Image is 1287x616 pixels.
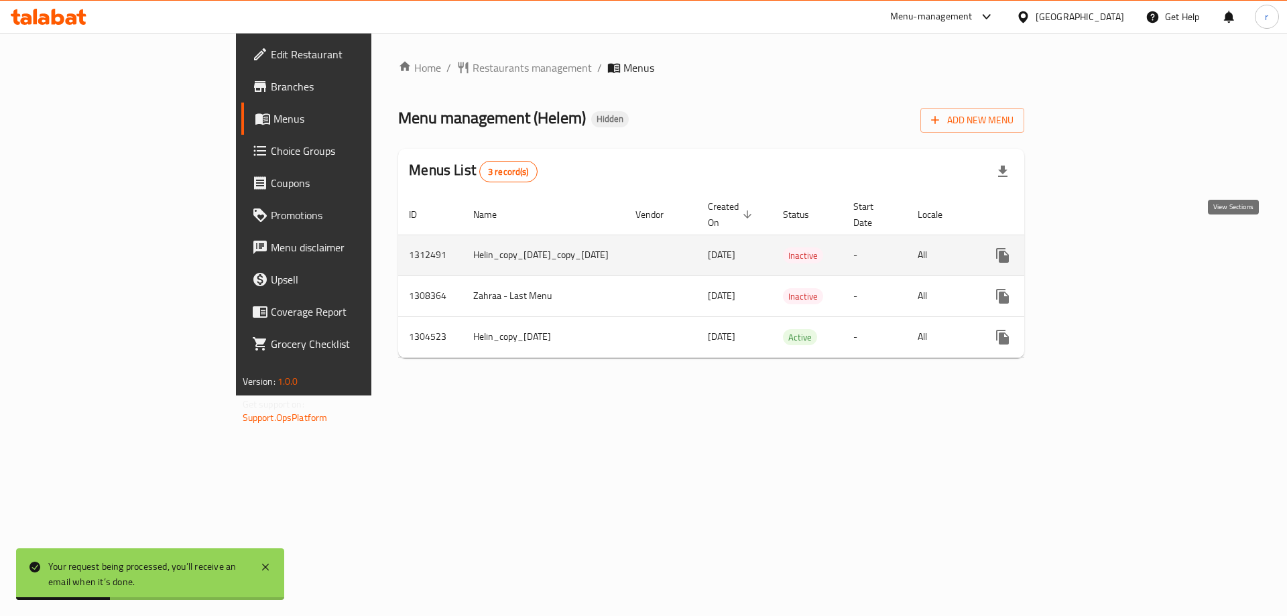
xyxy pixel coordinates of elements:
[241,103,451,135] a: Menus
[271,239,440,255] span: Menu disclaimer
[783,247,823,263] div: Inactive
[853,198,891,231] span: Start Date
[463,275,625,316] td: Zahraa - Last Menu
[409,206,434,223] span: ID
[241,70,451,103] a: Branches
[783,248,823,263] span: Inactive
[463,316,625,357] td: Helin_copy_[DATE]
[241,296,451,328] a: Coverage Report
[241,199,451,231] a: Promotions
[591,111,629,127] div: Hidden
[273,111,440,127] span: Menus
[1019,321,1051,353] button: Change Status
[271,304,440,320] span: Coverage Report
[241,135,451,167] a: Choice Groups
[987,321,1019,353] button: more
[271,207,440,223] span: Promotions
[907,275,976,316] td: All
[708,287,735,304] span: [DATE]
[708,328,735,345] span: [DATE]
[271,143,440,159] span: Choice Groups
[473,206,514,223] span: Name
[843,275,907,316] td: -
[271,78,440,95] span: Branches
[708,198,756,231] span: Created On
[463,235,625,275] td: Helin_copy_[DATE]_copy_[DATE]
[271,336,440,352] span: Grocery Checklist
[278,373,298,390] span: 1.0.0
[1019,280,1051,312] button: Change Status
[843,316,907,357] td: -
[987,239,1019,271] button: more
[398,103,586,133] span: Menu management ( Helem )
[271,175,440,191] span: Coupons
[1036,9,1124,24] div: [GEOGRAPHIC_DATA]
[241,167,451,199] a: Coupons
[920,108,1024,133] button: Add New Menu
[635,206,681,223] span: Vendor
[987,156,1019,188] div: Export file
[843,235,907,275] td: -
[1019,239,1051,271] button: Change Status
[907,316,976,357] td: All
[480,166,537,178] span: 3 record(s)
[591,113,629,125] span: Hidden
[241,263,451,296] a: Upsell
[783,330,817,345] span: Active
[479,161,538,182] div: Total records count
[1265,9,1268,24] span: r
[783,289,823,304] span: Inactive
[473,60,592,76] span: Restaurants management
[241,328,451,360] a: Grocery Checklist
[597,60,602,76] li: /
[623,60,654,76] span: Menus
[409,160,537,182] h2: Menus List
[243,373,275,390] span: Version:
[271,271,440,288] span: Upsell
[241,38,451,70] a: Edit Restaurant
[987,280,1019,312] button: more
[243,409,328,426] a: Support.OpsPlatform
[907,235,976,275] td: All
[243,395,304,413] span: Get support on:
[398,194,1126,358] table: enhanced table
[48,559,247,589] div: Your request being processed, you’ll receive an email when it’s done.
[708,246,735,263] span: [DATE]
[271,46,440,62] span: Edit Restaurant
[456,60,592,76] a: Restaurants management
[976,194,1126,235] th: Actions
[783,288,823,304] div: Inactive
[918,206,960,223] span: Locale
[398,60,1024,76] nav: breadcrumb
[241,231,451,263] a: Menu disclaimer
[783,206,826,223] span: Status
[890,9,973,25] div: Menu-management
[931,112,1014,129] span: Add New Menu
